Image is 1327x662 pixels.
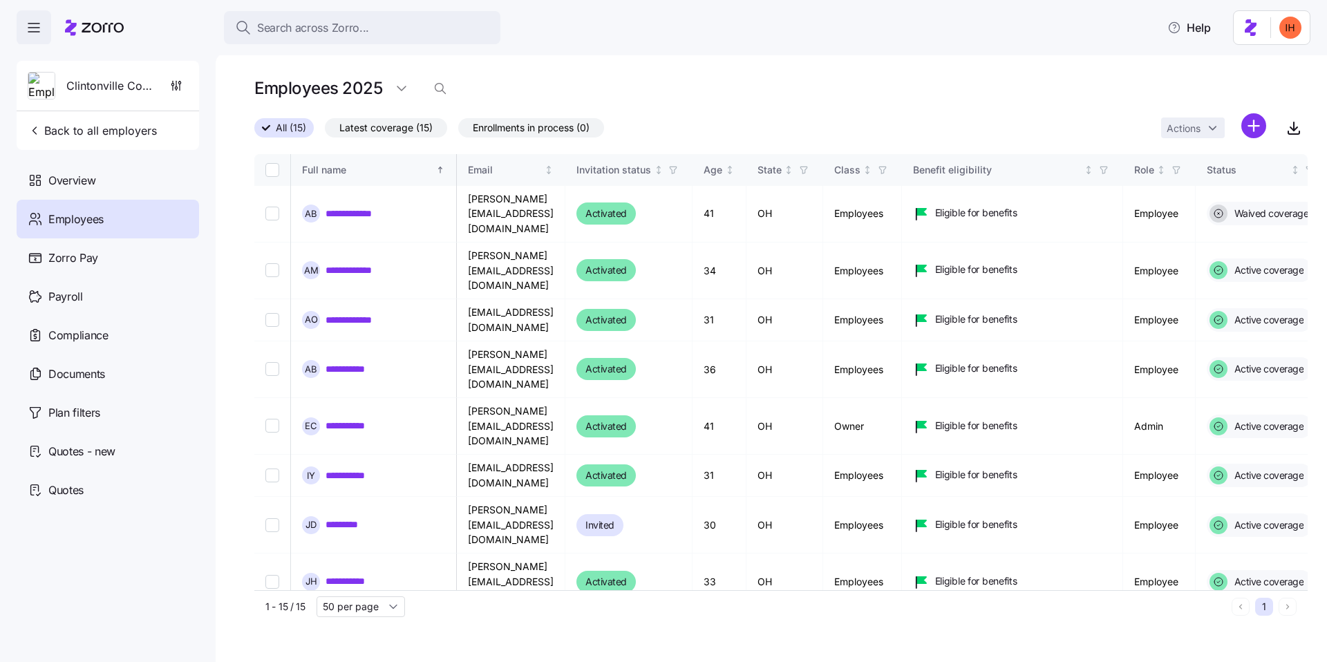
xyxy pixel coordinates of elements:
[48,404,100,422] span: Plan filters
[265,263,279,277] input: Select record 2
[757,162,782,178] div: State
[823,497,902,554] td: Employees
[265,518,279,532] input: Select record 7
[693,398,746,455] td: 41
[1161,117,1225,138] button: Actions
[265,362,279,376] input: Select record 4
[48,211,104,228] span: Employees
[1156,14,1222,41] button: Help
[823,341,902,398] td: Employees
[746,299,823,341] td: OH
[28,73,55,100] img: Employer logo
[834,162,860,178] div: Class
[693,243,746,299] td: 34
[863,165,872,175] div: Not sorted
[17,432,199,471] a: Quotes - new
[48,482,84,499] span: Quotes
[1156,165,1166,175] div: Not sorted
[935,263,1017,276] span: Eligible for benefits
[1230,575,1304,589] span: Active coverage
[1084,165,1093,175] div: Not sorted
[746,497,823,554] td: OH
[585,418,627,435] span: Activated
[265,313,279,327] input: Select record 3
[1279,598,1297,616] button: Next page
[823,154,902,186] th: ClassNot sorted
[1123,455,1196,497] td: Employee
[28,122,157,139] span: Back to all employers
[935,361,1017,375] span: Eligible for benefits
[457,455,565,497] td: [EMAIL_ADDRESS][DOMAIN_NAME]
[457,299,565,341] td: [EMAIL_ADDRESS][DOMAIN_NAME]
[693,154,746,186] th: AgeNot sorted
[704,162,722,178] div: Age
[1123,398,1196,455] td: Admin
[468,162,542,178] div: Email
[935,419,1017,433] span: Eligible for benefits
[823,554,902,610] td: Employees
[17,161,199,200] a: Overview
[22,117,162,144] button: Back to all employers
[1230,263,1304,277] span: Active coverage
[746,398,823,455] td: OH
[48,249,98,267] span: Zorro Pay
[265,419,279,433] input: Select record 5
[66,77,153,95] span: Clintonville Counseling and Wellness
[935,206,1017,220] span: Eligible for benefits
[265,575,279,589] input: Select record 8
[746,554,823,610] td: OH
[302,162,433,178] div: Full name
[935,574,1017,588] span: Eligible for benefits
[746,455,823,497] td: OH
[254,77,382,99] h1: Employees 2025
[1123,497,1196,554] td: Employee
[17,277,199,316] a: Payroll
[693,299,746,341] td: 31
[265,469,279,482] input: Select record 6
[1232,598,1250,616] button: Previous page
[1207,162,1288,178] div: Status
[823,243,902,299] td: Employees
[1230,313,1304,327] span: Active coverage
[746,341,823,398] td: OH
[585,205,627,222] span: Activated
[1123,186,1196,243] td: Employee
[585,517,614,533] span: Invited
[585,262,627,278] span: Activated
[823,186,902,243] td: Employees
[265,600,305,614] span: 1 - 15 / 15
[257,19,369,37] span: Search across Zorro...
[935,468,1017,482] span: Eligible for benefits
[1123,299,1196,341] td: Employee
[725,165,735,175] div: Not sorted
[1230,469,1304,482] span: Active coverage
[585,361,627,377] span: Activated
[17,316,199,354] a: Compliance
[1279,17,1301,39] img: f3711480c2c985a33e19d88a07d4c111
[746,243,823,299] td: OH
[48,327,109,344] span: Compliance
[48,288,83,305] span: Payroll
[305,209,317,218] span: A B
[1123,554,1196,610] td: Employee
[1123,341,1196,398] td: Employee
[339,119,433,137] span: Latest coverage (15)
[224,11,500,44] button: Search across Zorro...
[457,186,565,243] td: [PERSON_NAME][EMAIL_ADDRESS][DOMAIN_NAME]
[17,238,199,277] a: Zorro Pay
[305,520,317,529] span: J D
[1230,207,1309,220] span: Waived coverage
[457,554,565,610] td: [PERSON_NAME][EMAIL_ADDRESS][DOMAIN_NAME]
[585,467,627,484] span: Activated
[17,354,199,393] a: Documents
[17,471,199,509] a: Quotes
[935,518,1017,531] span: Eligible for benefits
[265,207,279,220] input: Select record 1
[457,497,565,554] td: [PERSON_NAME][EMAIL_ADDRESS][DOMAIN_NAME]
[457,341,565,398] td: [PERSON_NAME][EMAIL_ADDRESS][DOMAIN_NAME]
[693,186,746,243] td: 41
[307,471,315,480] span: I Y
[265,163,279,177] input: Select all records
[935,312,1017,326] span: Eligible for benefits
[305,315,318,324] span: A O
